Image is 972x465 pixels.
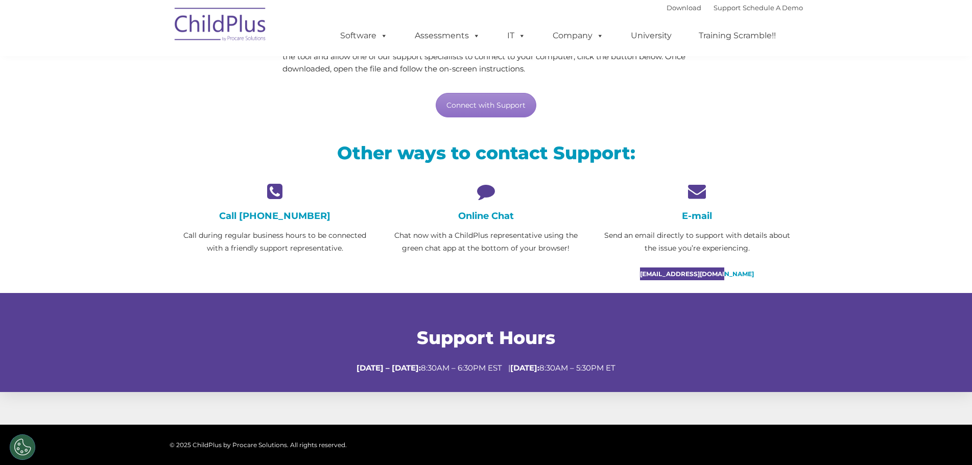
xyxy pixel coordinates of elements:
[388,229,584,255] p: Chat now with a ChildPlus representative using the green chat app at the bottom of your browser!
[497,26,536,46] a: IT
[714,4,741,12] a: Support
[599,229,795,255] p: Send an email directly to support with details about the issue you’re experiencing.
[10,434,35,460] button: Cookies Settings
[921,416,972,465] iframe: Chat Widget
[177,229,373,255] p: Call during regular business hours to be connected with a friendly support representative.
[599,210,795,222] h4: E-mail
[667,4,803,12] font: |
[282,38,690,75] p: Through our secure support tool, we’ll connect to your computer and solve your issues for you! To...
[170,441,347,449] span: © 2025 ChildPlus by Procare Solutions. All rights reserved.
[542,26,614,46] a: Company
[388,210,584,222] h4: Online Chat
[640,270,754,278] a: [EMAIL_ADDRESS][DOMAIN_NAME]
[177,141,795,164] h2: Other ways to contact Support:
[667,4,701,12] a: Download
[436,93,536,117] a: Connect with Support
[170,1,272,52] img: ChildPlus by Procare Solutions
[405,26,490,46] a: Assessments
[689,26,786,46] a: Training Scramble!!
[743,4,803,12] a: Schedule A Demo
[510,363,539,373] strong: [DATE]:
[621,26,682,46] a: University
[177,210,373,222] h4: Call [PHONE_NUMBER]
[417,327,555,349] span: Support Hours
[330,26,398,46] a: Software
[357,363,615,373] span: 8:30AM – 6:30PM EST | 8:30AM – 5:30PM ET
[357,363,421,373] strong: [DATE] – [DATE]:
